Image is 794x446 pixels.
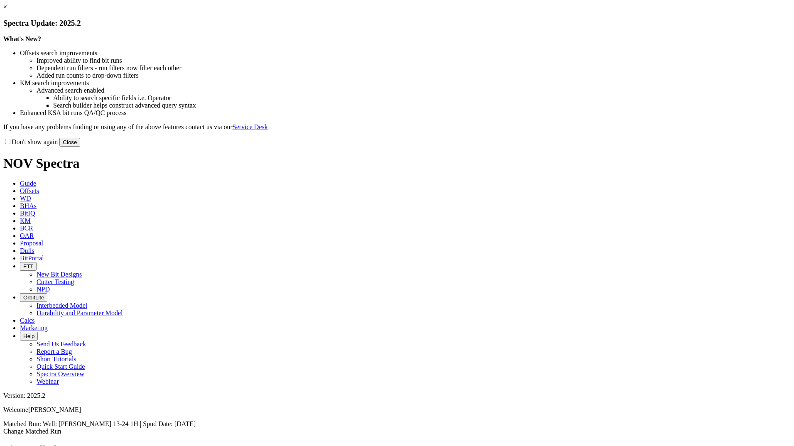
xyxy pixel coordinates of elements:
span: Proposal [20,240,43,247]
span: OAR [20,232,34,239]
h1: NOV Spectra [3,156,791,171]
a: Spectra Overview [37,370,84,377]
li: Improved ability to find bit runs [37,57,791,64]
a: NPD [37,286,50,293]
li: Added run counts to drop-down filters [37,72,791,79]
span: FTT [23,263,33,270]
span: BHAs [20,202,37,209]
li: Ability to search specific fields i.e. Operator [53,94,791,102]
li: Search builder helps construct advanced query syntax [53,102,791,109]
a: Send Us Feedback [37,341,86,348]
div: Version: 2025.2 [3,392,791,399]
li: Enhanced KSA bit runs QA/QC process [20,109,791,117]
a: Interbedded Model [37,302,87,309]
a: Report a Bug [37,348,72,355]
p: If you have any problems finding or using any of the above features contact us via our [3,123,791,131]
li: KM search improvements [20,79,791,87]
a: Quick Start Guide [37,363,85,370]
span: Well: [PERSON_NAME] 13-24 1H | Spud Date: [DATE] [43,420,196,427]
h3: Spectra Update: 2025.2 [3,19,791,28]
li: Dependent run filters - run filters now filter each other [37,64,791,72]
span: KM [20,217,31,224]
button: Close [59,138,80,147]
strong: What's New? [3,35,41,42]
span: BitPortal [20,255,44,262]
input: Don't show again [5,139,10,144]
li: Offsets search improvements [20,49,791,57]
span: Dulls [20,247,34,254]
a: Change Matched Run [3,428,61,435]
a: × [3,3,7,10]
a: Service Desk [233,123,268,130]
a: Short Tutorials [37,355,76,363]
span: BitIQ [20,210,35,217]
span: Help [23,333,34,339]
a: Cutter Testing [37,278,74,285]
li: Advanced search enabled [37,87,791,94]
span: OrbitLite [23,294,44,301]
span: Offsets [20,187,39,194]
label: Don't show again [3,138,58,145]
a: Durability and Parameter Model [37,309,123,316]
span: [PERSON_NAME] [28,406,81,413]
span: WD [20,195,31,202]
span: BCR [20,225,33,232]
span: Matched Run: [3,420,41,427]
p: Welcome [3,406,791,414]
span: Calcs [20,317,35,324]
a: New Bit Designs [37,271,82,278]
a: Webinar [37,378,59,385]
span: Guide [20,180,36,187]
span: Marketing [20,324,48,331]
